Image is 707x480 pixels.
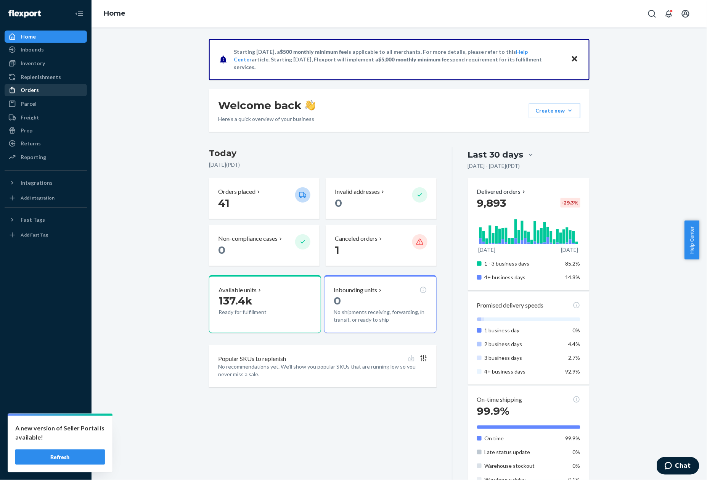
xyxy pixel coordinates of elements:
a: Home [104,9,125,18]
button: Integrations [5,177,87,189]
button: Canceled orders 1 [326,225,436,266]
p: Available units [219,286,257,295]
span: 9,893 [477,197,506,209]
a: Parcel [5,98,87,110]
div: Add Fast Tag [21,232,48,238]
p: [DATE] ( PDT ) [209,161,437,169]
p: Promised delivery speeds [477,301,544,310]
h3: Today [209,147,437,159]
p: Inbounding units [334,286,377,295]
p: Here’s a quick overview of your business [218,115,315,123]
a: Prep [5,124,87,137]
span: 137.4k [219,294,252,307]
p: [DATE] [479,246,496,254]
p: No recommendations yet. We’ll show you popular SKUs that are running low so you never miss a sale. [218,363,427,378]
div: Replenishments [21,73,61,81]
p: 3 business days [485,354,560,362]
button: Refresh [15,449,105,465]
p: [DATE] [561,246,578,254]
img: Flexport logo [8,10,41,18]
p: 4+ business days [485,368,560,375]
button: Close Navigation [72,6,87,21]
a: Add Fast Tag [5,229,87,241]
div: Fast Tags [21,216,45,224]
div: Last 30 days [468,149,524,161]
span: 99.9% [566,435,580,441]
div: Prep [21,127,32,134]
p: Ready for fulfillment [219,308,289,316]
button: Non-compliance cases 0 [209,225,320,266]
div: Parcel [21,100,37,108]
button: Inbounding units0No shipments receiving, forwarding, in transit, or ready to ship [324,275,436,333]
button: Orders placed 41 [209,178,320,219]
button: Help Center [685,221,699,259]
a: Settings [5,420,87,432]
div: Reporting [21,153,46,161]
p: On-time shipping [477,395,522,404]
a: Inventory [5,57,87,69]
div: Add Integration [21,195,55,201]
div: Inventory [21,60,45,67]
a: Help Center [5,446,87,458]
p: [DATE] - [DATE] ( PDT ) [468,162,520,170]
a: Add Integration [5,192,87,204]
p: Invalid addresses [335,187,380,196]
a: Home [5,31,87,43]
a: Inbounds [5,43,87,56]
span: 0% [573,449,580,455]
a: Returns [5,137,87,150]
p: 2 business days [485,340,560,348]
p: Late status update [485,448,560,456]
button: Give Feedback [5,459,87,471]
span: 85.2% [566,260,580,267]
div: Home [21,33,36,40]
p: Popular SKUs to replenish [218,354,286,363]
p: Canceled orders [335,234,378,243]
button: Close [570,54,580,65]
span: 0 [334,294,341,307]
p: 1 - 3 business days [485,260,560,267]
button: Open Search Box [644,6,660,21]
p: Warehouse stockout [485,462,560,470]
p: 1 business day [485,327,560,334]
span: 1 [335,243,339,256]
span: 0 [335,197,342,209]
button: Fast Tags [5,214,87,226]
span: 0% [573,327,580,333]
p: Orders placed [218,187,255,196]
div: Inbounds [21,46,44,53]
a: Reporting [5,151,87,163]
button: Open account menu [678,6,693,21]
ol: breadcrumbs [98,3,132,25]
a: Freight [5,111,87,124]
button: Talk to Support [5,433,87,445]
span: 4.4% [569,341,580,347]
span: 99.9% [477,404,510,417]
a: Replenishments [5,71,87,83]
div: Freight [21,114,39,121]
button: Available units137.4kReady for fulfillment [209,275,321,333]
span: 92.9% [566,368,580,375]
span: 2.7% [569,354,580,361]
div: Returns [21,140,41,147]
button: Open notifications [661,6,676,21]
p: Non-compliance cases [218,234,278,243]
span: $500 monthly minimum fee [280,48,347,55]
span: 14.8% [566,274,580,280]
h1: Welcome back [218,98,315,112]
p: Starting [DATE], a is applicable to all merchants. For more details, please refer to this article... [234,48,564,71]
div: -29.3 % [561,198,580,208]
p: No shipments receiving, forwarding, in transit, or ready to ship [334,308,427,324]
iframe: Opens a widget where you can chat to one of our agents [657,457,699,476]
p: A new version of Seller Portal is available! [15,424,105,442]
span: 0% [573,462,580,469]
span: $5,000 monthly minimum fee [378,56,450,63]
span: 41 [218,197,230,209]
button: Delivered orders [477,187,527,196]
div: Integrations [21,179,53,187]
img: hand-wave emoji [305,100,315,111]
a: Orders [5,84,87,96]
